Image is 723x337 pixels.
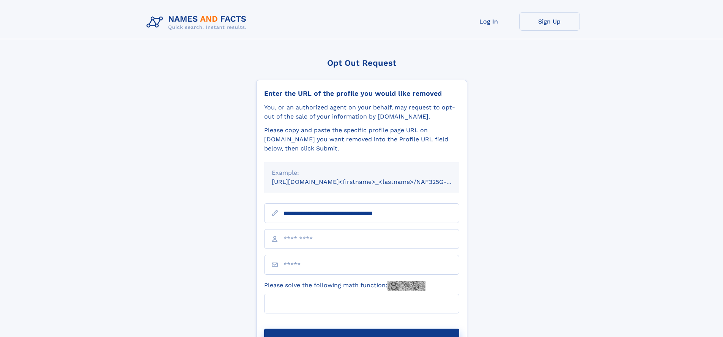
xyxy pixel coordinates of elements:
div: Example: [272,168,452,177]
a: Log In [458,12,519,31]
div: Please copy and paste the specific profile page URL on [DOMAIN_NAME] you want removed into the Pr... [264,126,459,153]
div: You, or an authorized agent on your behalf, may request to opt-out of the sale of your informatio... [264,103,459,121]
div: Opt Out Request [256,58,467,68]
div: Enter the URL of the profile you would like removed [264,89,459,98]
small: [URL][DOMAIN_NAME]<firstname>_<lastname>/NAF325G-xxxxxxxx [272,178,474,185]
label: Please solve the following math function: [264,281,425,291]
img: Logo Names and Facts [143,12,253,33]
a: Sign Up [519,12,580,31]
